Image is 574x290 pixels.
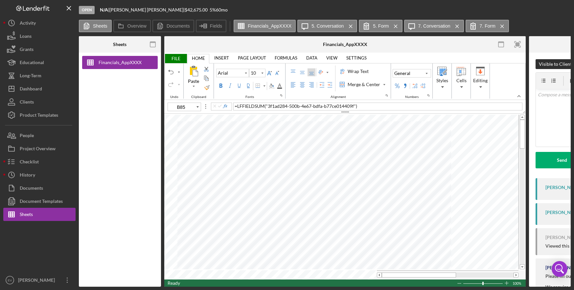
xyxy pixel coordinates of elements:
[222,104,228,109] button: Insert Function
[189,95,209,99] div: Clipboard
[323,42,367,47] div: Financials_AppXXXX
[3,95,76,109] button: Clients
[176,67,181,77] button: undoList
[16,274,59,288] div: [PERSON_NAME]
[186,78,201,91] div: All
[539,59,572,69] div: Visible to Client
[202,74,212,82] button: Copy
[185,7,210,12] div: $42,675.00
[273,69,281,77] button: Decrease Font Size
[113,42,126,47] div: Sheets
[513,279,522,287] div: Zoom level. Click to open the Zoom dialog box.
[164,54,187,63] span: FILE
[275,82,283,90] div: Font Color
[393,69,431,78] button: Number Format
[3,16,76,30] button: Activity
[100,7,109,12] div: |
[233,103,522,110] div: Formula Bar
[356,103,357,109] span: )
[402,95,421,99] div: Numbers
[20,30,32,44] div: Loans
[393,70,412,77] div: General
[266,103,356,109] span: "3f1ad284-500b-4e67-bdfa-b77ce014409f"
[168,95,181,99] div: Undo
[297,20,357,32] button: 5. Conversation
[298,68,306,76] label: Middle Align
[346,68,370,75] div: Wrap Text
[302,53,321,62] a: DATA
[100,7,108,12] b: N/A
[20,69,41,84] div: Long-Term
[79,20,112,32] button: Sheets
[328,95,349,99] div: Alignment
[473,78,488,83] span: Editing
[212,104,217,109] button: Cancel Edit
[411,82,419,90] button: Increase Decimal
[265,69,273,77] button: Increase Font Size
[186,64,201,78] div: All
[322,53,341,62] a: VIEW
[3,56,76,69] button: Educational
[20,82,42,97] div: Dashboard
[262,81,267,90] div: Border
[308,68,315,76] label: Bottom Align
[187,78,200,85] div: Paste
[373,23,389,29] label: 5. Form
[20,16,36,31] div: Activity
[196,20,226,32] button: Fields
[436,78,448,83] span: Styles
[20,56,44,71] div: Educational
[3,82,76,95] button: Dashboard
[308,81,315,89] label: Right Align
[167,68,175,76] button: Undo
[317,68,330,77] button: Orientation
[326,81,334,89] button: Increase Indent
[517,94,521,99] button: collapsedRibbon
[279,93,284,98] button: Fonts
[188,54,209,63] a: HOME
[235,103,237,109] span: =
[152,20,194,32] button: Documents
[393,82,401,90] button: Percent Style
[20,142,56,157] div: Project Overview
[79,6,95,14] div: Open
[359,20,402,32] button: 5. Form
[3,155,76,168] button: Checklist
[200,103,211,110] span: Splitter
[3,109,76,122] a: Product Templates
[202,65,212,73] button: Cut
[109,7,185,12] div: [PERSON_NAME] [PERSON_NAME] |
[3,129,76,142] a: People
[244,82,252,90] label: Double Underline
[8,278,12,282] text: EV
[426,93,431,98] button: Numbers
[3,168,76,181] button: History
[226,82,234,90] label: Italic
[234,20,296,32] button: Financials_AppXXXX
[404,20,464,32] button: 7. Conversation
[3,43,76,56] a: Grants
[504,279,509,287] div: Zoom In
[249,69,265,77] div: Font Size
[3,142,76,155] button: Project Overview
[93,23,107,29] label: Sheets
[318,81,326,89] button: Decrease Indent
[311,23,344,29] label: 5. Conversation
[20,43,34,58] div: Grants
[3,30,76,43] button: Loans
[453,63,470,99] div: Cells
[289,81,297,89] label: Left Align
[418,23,450,29] label: 7. Conversation
[203,84,211,91] label: Format Painter
[210,53,233,62] a: INSERT
[248,23,291,29] label: Financials_AppXXXX
[298,81,306,89] label: Center Align
[552,261,567,277] div: Open Intercom Messenger
[210,23,222,29] label: Fields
